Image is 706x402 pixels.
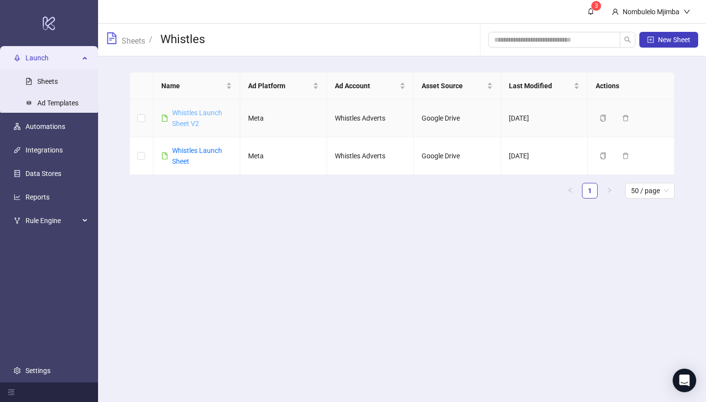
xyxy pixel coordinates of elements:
a: Ad Templates [37,99,78,107]
td: [DATE] [501,100,588,137]
li: Next Page [602,183,617,199]
th: Name [153,73,240,100]
td: Google Drive [414,137,501,175]
a: Whistles Launch Sheet V2 [172,109,222,127]
a: Data Stores [25,170,61,177]
th: Last Modified [501,73,588,100]
span: down [683,8,690,15]
span: plus-square [647,36,654,43]
a: Automations [25,123,65,130]
span: Name [161,80,224,91]
th: Ad Platform [240,73,327,100]
a: Integrations [25,146,63,154]
a: 1 [582,183,597,198]
a: Settings [25,367,50,375]
span: delete [622,115,629,122]
span: file [161,115,168,122]
span: New Sheet [658,36,690,44]
th: Ad Account [327,73,414,100]
td: Whistles Adverts [327,137,414,175]
span: 3 [595,2,598,9]
span: copy [600,152,606,159]
li: / [149,32,152,48]
span: Ad Account [335,80,398,91]
span: left [567,187,573,193]
li: Previous Page [562,183,578,199]
span: Last Modified [509,80,572,91]
button: right [602,183,617,199]
h3: Whistles [160,32,205,48]
span: right [606,187,612,193]
span: fork [14,217,21,224]
td: Meta [240,137,327,175]
button: New Sheet [639,32,698,48]
span: delete [622,152,629,159]
td: Whistles Adverts [327,100,414,137]
span: Asset Source [422,80,484,91]
span: Ad Platform [248,80,311,91]
span: rocket [14,54,21,61]
a: Reports [25,193,50,201]
th: Asset Source [414,73,501,100]
li: 1 [582,183,598,199]
div: Open Intercom Messenger [673,369,696,392]
a: Sheets [37,77,58,85]
span: Rule Engine [25,211,79,230]
div: Nombulelo Mjimba [619,6,683,17]
td: Meta [240,100,327,137]
div: Page Size [625,183,675,199]
span: file [161,152,168,159]
span: menu-fold [8,389,15,396]
button: left [562,183,578,199]
span: copy [600,115,606,122]
sup: 3 [591,1,601,11]
th: Actions [588,73,675,100]
span: 50 / page [631,183,669,198]
td: [DATE] [501,137,588,175]
span: bell [587,8,594,15]
span: user [612,8,619,15]
span: Launch [25,48,79,68]
a: Whistles Launch Sheet [172,147,222,165]
td: Google Drive [414,100,501,137]
span: search [624,36,631,43]
a: Sheets [120,35,147,46]
span: file-text [106,32,118,44]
